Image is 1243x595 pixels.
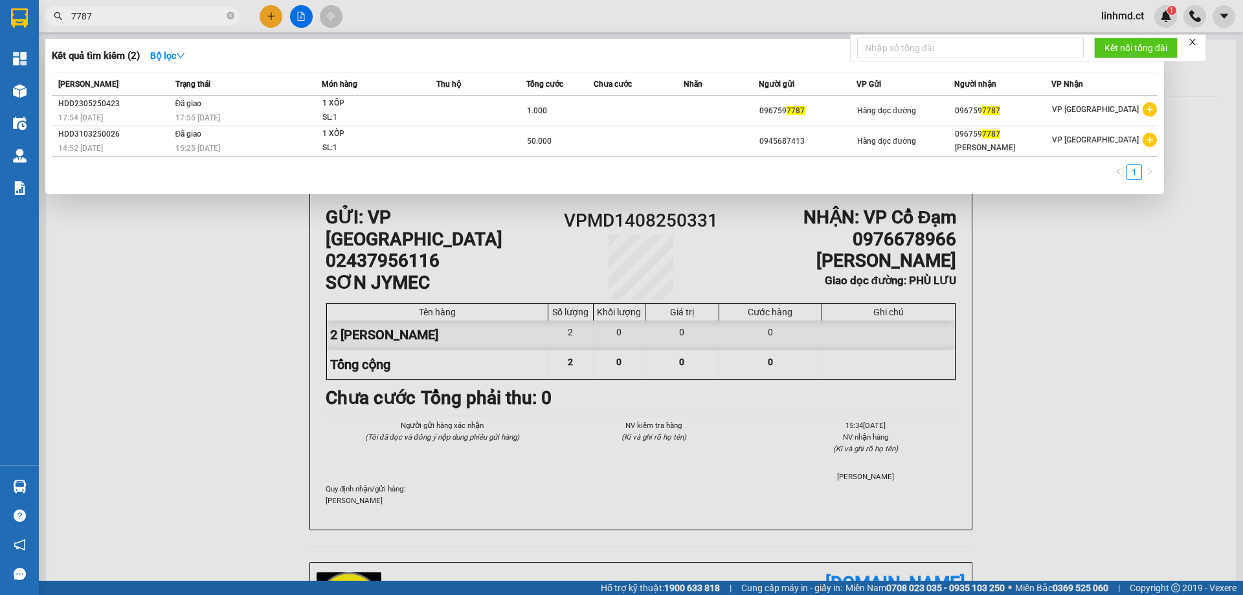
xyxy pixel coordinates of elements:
[227,10,234,23] span: close-circle
[140,45,196,66] button: Bộ lọcdown
[175,99,202,108] span: Đã giao
[58,80,118,89] span: [PERSON_NAME]
[1146,168,1154,175] span: right
[1115,168,1123,175] span: left
[1051,80,1083,89] span: VP Nhận
[175,113,220,122] span: 17:55 [DATE]
[175,129,202,139] span: Đã giao
[1142,164,1158,180] li: Next Page
[594,80,632,89] span: Chưa cước
[1104,41,1167,55] span: Kết nối tổng đài
[1094,38,1178,58] button: Kết nối tổng đài
[1188,38,1197,47] span: close
[322,127,420,141] div: 1 XỐP
[227,12,234,19] span: close-circle
[1126,164,1142,180] li: 1
[322,80,357,89] span: Món hàng
[13,84,27,98] img: warehouse-icon
[436,80,461,89] span: Thu hộ
[13,181,27,195] img: solution-icon
[955,104,1051,118] div: 096759
[52,49,140,63] h3: Kết quả tìm kiếm ( 2 )
[16,16,81,81] img: logo.jpg
[58,144,103,153] span: 14:52 [DATE]
[322,96,420,111] div: 1 XỐP
[322,141,420,155] div: SL: 1
[857,80,881,89] span: VP Gửi
[58,97,172,111] div: HDD2305250423
[13,480,27,493] img: warehouse-icon
[982,106,1000,115] span: 7787
[759,104,856,118] div: 096759
[1052,105,1139,114] span: VP [GEOGRAPHIC_DATA]
[16,94,193,137] b: GỬI : VP [GEOGRAPHIC_DATA]
[1127,165,1141,179] a: 1
[121,32,541,48] li: Cổ Đạm, xã [GEOGRAPHIC_DATA], [GEOGRAPHIC_DATA]
[787,106,805,115] span: 7787
[14,568,26,580] span: message
[150,51,185,61] strong: Bộ lọc
[527,106,547,115] span: 1.000
[1111,164,1126,180] li: Previous Page
[11,8,28,28] img: logo-vxr
[14,510,26,522] span: question-circle
[527,137,552,146] span: 50.000
[1143,102,1157,117] span: plus-circle
[857,106,916,115] span: Hàng dọc đường
[857,38,1084,58] input: Nhập số tổng đài
[857,137,916,146] span: Hàng dọc đường
[955,128,1051,141] div: 096759
[176,51,185,60] span: down
[175,80,210,89] span: Trạng thái
[1143,133,1157,147] span: plus-circle
[175,144,220,153] span: 15:25 [DATE]
[58,128,172,141] div: HDD3103250026
[58,113,103,122] span: 17:54 [DATE]
[955,141,1051,155] div: [PERSON_NAME]
[954,80,996,89] span: Người nhận
[121,48,541,64] li: Hotline: 1900252555
[1052,135,1139,144] span: VP [GEOGRAPHIC_DATA]
[13,117,27,130] img: warehouse-icon
[982,129,1000,139] span: 7787
[13,52,27,65] img: dashboard-icon
[1142,164,1158,180] button: right
[71,9,224,23] input: Tìm tên, số ĐT hoặc mã đơn
[54,12,63,21] span: search
[759,80,794,89] span: Người gửi
[13,149,27,163] img: warehouse-icon
[526,80,563,89] span: Tổng cước
[684,80,702,89] span: Nhãn
[759,135,856,148] div: 0945687413
[1111,164,1126,180] button: left
[14,539,26,551] span: notification
[322,111,420,125] div: SL: 1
